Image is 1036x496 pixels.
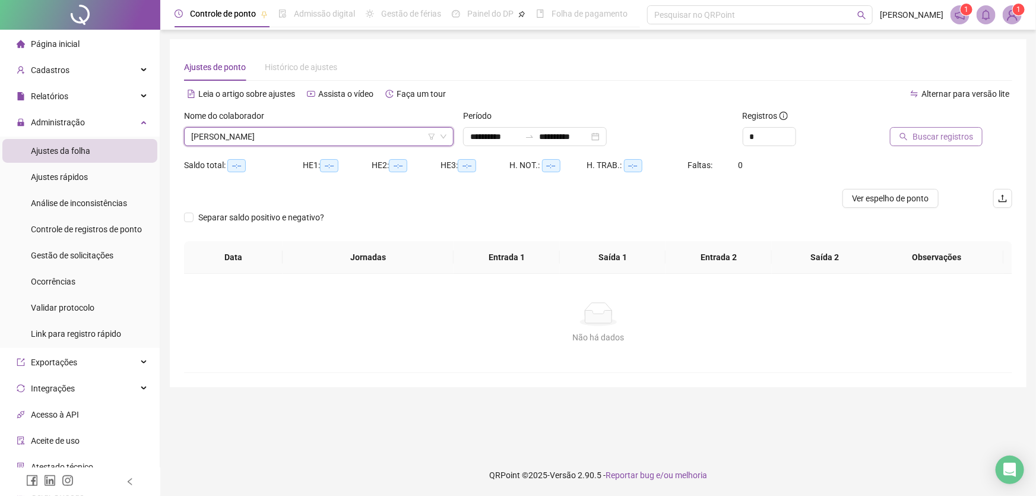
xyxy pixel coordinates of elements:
div: HE 1: [303,159,372,172]
span: notification [955,10,965,20]
span: upload [998,194,1008,203]
span: pushpin [261,11,268,18]
span: Acesso à API [31,410,79,419]
span: Faltas: [688,160,715,170]
span: Integrações [31,384,75,393]
footer: QRPoint © 2025 - 2.90.5 - [160,454,1036,496]
span: Atestado técnico [31,462,93,472]
span: Gestão de férias [381,9,441,18]
span: Faça um tour [397,89,446,99]
span: down [440,133,447,140]
span: Ocorrências [31,277,75,286]
span: audit [17,437,25,445]
span: --:-- [389,159,407,172]
label: Período [463,109,499,122]
span: Observações [879,251,994,264]
span: file [17,92,25,100]
span: left [126,478,134,486]
span: file-text [187,90,195,98]
div: HE 2: [372,159,441,172]
span: instagram [62,475,74,486]
span: Controle de ponto [190,9,256,18]
span: Separar saldo positivo e negativo? [194,211,329,224]
th: Jornadas [283,241,454,274]
span: Folha de pagamento [552,9,628,18]
span: dashboard [452,10,460,18]
span: 1 [965,5,969,14]
span: pushpin [518,11,525,18]
span: Admissão digital [294,9,355,18]
div: H. NOT.: [510,159,587,172]
span: Versão [550,470,576,480]
span: book [536,10,544,18]
span: Reportar bug e/ou melhoria [606,470,707,480]
span: clock-circle [175,10,183,18]
span: 0 [739,160,743,170]
span: Histórico de ajustes [265,62,337,72]
span: info-circle [780,112,788,120]
span: --:-- [320,159,338,172]
span: Relatórios [31,91,68,101]
th: Saída 1 [560,241,666,274]
span: Link para registro rápido [31,329,121,339]
span: Painel do DP [467,9,514,18]
span: lock [17,118,25,127]
span: Buscar registros [913,130,973,143]
span: search [899,132,908,141]
th: Entrada 2 [666,241,772,274]
span: [PERSON_NAME] [880,8,943,21]
span: Aceite de uso [31,436,80,446]
button: Buscar registros [890,127,983,146]
span: Leia o artigo sobre ajustes [198,89,295,99]
th: Observações [869,241,1004,274]
span: Gestão de solicitações [31,251,113,260]
span: Alternar para versão lite [921,89,1009,99]
span: search [857,11,866,20]
span: linkedin [44,475,56,486]
th: Entrada 1 [454,241,560,274]
span: to [525,132,534,141]
span: sun [366,10,374,18]
span: file-done [278,10,287,18]
span: home [17,40,25,48]
span: --:-- [227,159,246,172]
span: Controle de registros de ponto [31,225,142,234]
span: export [17,358,25,367]
div: Open Intercom Messenger [996,456,1024,484]
span: Registros [743,109,788,122]
span: youtube [307,90,315,98]
span: Ajustes da folha [31,146,90,156]
span: 1 [1017,5,1021,14]
span: Ajustes de ponto [184,62,246,72]
span: Cadastros [31,65,69,75]
span: ALAN NICACIO ANDRADE [191,128,446,146]
span: filter [428,133,435,140]
div: Não há dados [198,331,998,344]
span: Página inicial [31,39,80,49]
span: swap-right [525,132,534,141]
span: Validar protocolo [31,303,94,312]
span: bell [981,10,991,20]
button: Ver espelho de ponto [842,189,939,208]
span: history [385,90,394,98]
label: Nome do colaborador [184,109,272,122]
th: Saída 2 [772,241,878,274]
span: Exportações [31,358,77,367]
span: --:-- [624,159,642,172]
span: swap [910,90,918,98]
span: sync [17,384,25,393]
img: 58223 [1003,6,1021,24]
div: HE 3: [441,159,509,172]
span: api [17,410,25,419]
span: Análise de inconsistências [31,198,127,208]
span: solution [17,463,25,471]
span: facebook [26,475,38,486]
span: Administração [31,118,85,127]
span: Ver espelho de ponto [852,192,929,205]
div: H. TRAB.: [587,159,688,172]
span: --:-- [542,159,560,172]
span: --:-- [458,159,476,172]
span: Ajustes rápidos [31,172,88,182]
span: Assista o vídeo [318,89,373,99]
span: user-add [17,66,25,74]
